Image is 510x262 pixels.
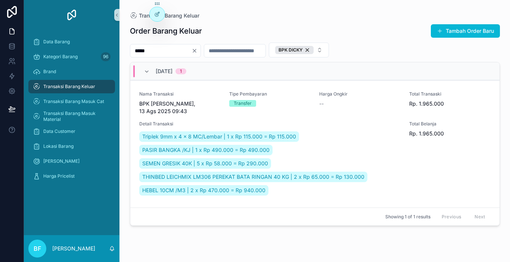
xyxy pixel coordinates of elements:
div: 1 [180,68,182,74]
span: Brand [43,69,56,75]
span: Nama Transaksi [139,91,220,97]
a: THINBED LEICHMIX LM306 PEREKAT BATA RINGAN 40 KG | 2 x Rp 65.000 = Rp 130.000 [139,172,367,182]
span: Data Customer [43,128,75,134]
span: THINBED LEICHMIX LM306 PEREKAT BATA RINGAN 40 KG | 2 x Rp 65.000 = Rp 130.000 [142,173,364,181]
span: BF [34,244,41,253]
span: SEMEN GRESIK 40K | 5 x Rp 58.000 = Rp 290.000 [142,160,268,167]
span: Triplek 9mm x 4 x 8 MC/Lembar | 1 x Rp 115.000 = Rp 115.000 [142,133,296,140]
button: Select Button [269,43,329,57]
a: Transaksi Barang Masuk Cat [28,95,115,108]
a: Harga Pricelist [28,169,115,183]
a: Brand [28,65,115,78]
span: Lokasi Barang [43,143,74,149]
span: Total Belanja [409,121,490,127]
a: Data Barang [28,35,115,49]
a: Transaksi Barang Keluar [130,12,199,19]
a: Nama TransaksiBPK [PERSON_NAME], 13 Ags 2025 09:43Tipe PembayaranTransferHarga Ongkir--Total Tran... [130,80,500,208]
div: scrollable content [24,30,119,193]
span: Transaksi Barang Masuk Cat [43,99,104,105]
span: Rp. 1.965.000 [409,130,490,137]
a: Lokasi Barang [28,140,115,153]
a: HEBEL 10CM /M3 | 2 x Rp 470.000 = Rp 940.000 [139,185,268,196]
span: Detail Transaksi [139,121,401,127]
span: Data Barang [43,39,70,45]
a: Transaksi Barang Keluar [28,80,115,93]
button: Unselect 1208 [275,46,314,54]
span: Rp. 1.965.000 [409,100,490,107]
span: PASIR BANGKA /KJ | 1 x Rp 490.000 = Rp 490.000 [142,146,270,154]
a: Kategori Barang96 [28,50,115,63]
a: [PERSON_NAME] [28,155,115,168]
div: Transfer [234,100,252,107]
span: [DATE] [156,68,172,75]
div: 96 [101,52,111,61]
span: Kategori Barang [43,54,78,60]
span: [PERSON_NAME] [43,158,80,164]
span: Transaksi Barang Masuk Material [43,110,108,122]
span: Harga Ongkir [319,91,400,97]
span: Transaksi Barang Keluar [43,84,95,90]
span: HEBEL 10CM /M3 | 2 x Rp 470.000 = Rp 940.000 [142,187,265,194]
span: Tipe Pembayaran [229,91,310,97]
span: -- [319,100,324,107]
span: Harga Pricelist [43,173,75,179]
img: App logo [66,9,78,21]
button: Tambah Order Baru [431,24,500,38]
span: Showing 1 of 1 results [385,214,430,220]
span: BPK [PERSON_NAME], 13 Ags 2025 09:43 [139,100,220,115]
span: Total Transaski [409,91,490,97]
span: Transaksi Barang Keluar [139,12,199,19]
a: Data Customer [28,125,115,138]
a: PASIR BANGKA /KJ | 1 x Rp 490.000 = Rp 490.000 [139,145,273,155]
a: SEMEN GRESIK 40K | 5 x Rp 58.000 = Rp 290.000 [139,158,271,169]
a: Triplek 9mm x 4 x 8 MC/Lembar | 1 x Rp 115.000 = Rp 115.000 [139,131,299,142]
span: BPK DICKY [279,47,303,53]
button: Clear [192,48,200,54]
p: [PERSON_NAME] [52,245,95,252]
h1: Order Barang Keluar [130,26,202,36]
a: Transaksi Barang Masuk Material [28,110,115,123]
